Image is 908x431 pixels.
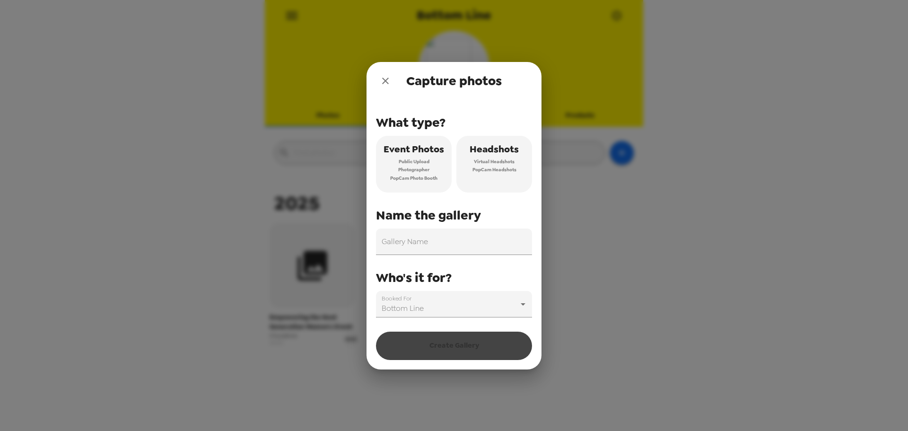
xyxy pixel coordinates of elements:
[382,294,411,302] label: Booked For
[376,114,445,131] span: What type?
[390,174,437,183] span: PopCam Photo Booth
[470,141,519,158] span: Headshots
[376,71,395,90] button: close
[406,72,502,89] span: Capture photos
[384,141,444,158] span: Event Photos
[376,207,481,224] span: Name the gallery
[399,158,429,166] span: Public Upload
[474,158,515,166] span: Virtual Headshots
[456,136,532,193] button: HeadshotsVirtual HeadshotsPopCam Headshots
[376,136,452,193] button: Event PhotosPublic UploadPhotographerPopCam Photo Booth
[398,166,429,174] span: Photographer
[472,166,516,174] span: PopCam Headshots
[376,269,452,286] span: Who's it for?
[376,291,532,317] div: Bottom Line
